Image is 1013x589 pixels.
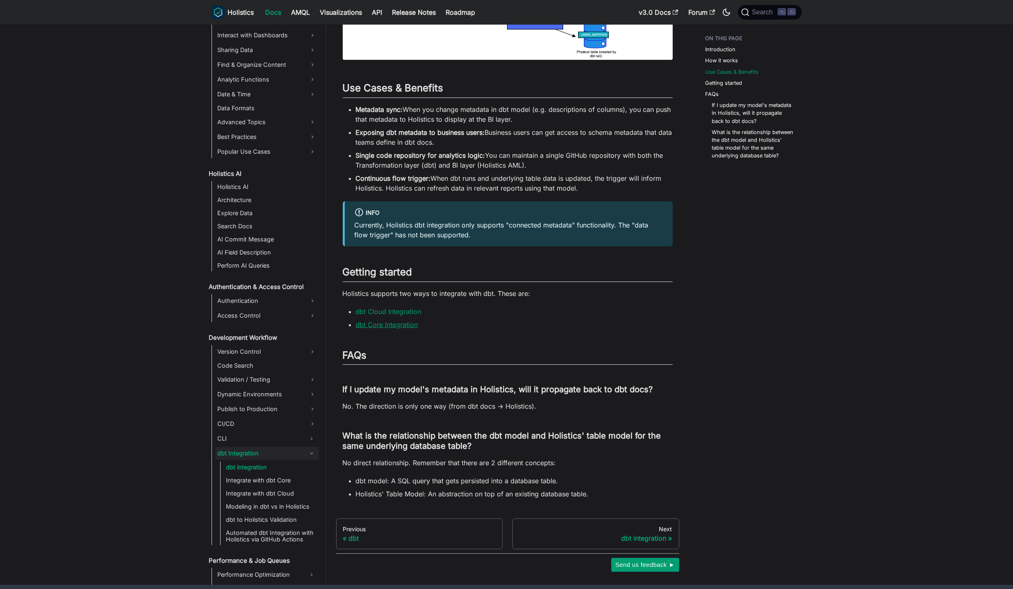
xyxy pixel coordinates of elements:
[749,9,778,16] span: Search
[261,6,287,19] a: Docs
[355,220,663,240] p: Currently, Holistics dbt integration only supports "connected metadata" functionality. The "data ...
[738,5,801,20] button: Search (Command+K)
[215,309,319,322] a: Access Control
[355,208,663,218] div: info
[356,150,673,170] li: You can maintain a single GitHub repository with both the Transformation layer (dbt) and BI layer...
[228,7,254,17] b: Holistics
[343,431,673,451] h3: What is the relationship between the dbt model and Holistics' table model for the same underlying...
[215,432,304,445] a: CLI
[356,105,673,124] li: When you change metadata in dbt model (e.g. descriptions of columns), you can push that metadata ...
[224,488,319,499] a: Integrate with dbt Cloud
[215,116,319,129] a: Advanced Topics
[215,58,319,71] a: Find & Organize Content
[207,281,319,293] a: Authentication & Access Control
[215,207,319,219] a: Explore Data
[215,417,319,430] a: CI/CD
[343,401,673,411] p: No. The direction is only one way (from dbt docs → Holistics).
[215,43,319,57] a: Sharing Data
[304,432,319,445] button: Expand sidebar category 'CLI'
[224,514,319,525] a: dbt to Holistics Validation
[611,558,679,572] button: Send us feedback ►
[343,384,673,395] h3: If I update my model's metadata in Holistics, will it propagate back to dbt docs?
[519,534,672,542] div: dbt integration
[356,151,485,159] strong: Single code repository for analytics logic:
[215,29,319,42] a: Interact with Dashboards
[441,6,480,19] a: Roadmap
[336,519,679,550] nav: Docs pages
[356,128,485,136] strong: Exposing dbt metadata to business users:
[212,6,254,19] a: HolisticsHolistics
[215,88,319,101] a: Date & Time
[356,321,418,329] a: dbt Core Integration
[343,534,496,542] div: dbt
[215,294,319,307] a: Authentication
[720,6,733,19] button: Switch between dark and light mode (currently dark mode)
[215,360,319,371] a: Code Search
[315,6,367,19] a: Visualizations
[706,79,742,87] a: Getting started
[207,555,319,566] a: Performance & Job Queues
[304,568,319,581] button: Expand sidebar category 'Performance Optimization'
[356,173,673,193] li: When dbt runs and underlying table data is updated, the trigger will inform Holistics. Holistics ...
[512,519,679,550] a: Nextdbt integration
[356,307,421,316] a: dbt Cloud Integration
[215,221,319,232] a: Search Docs
[215,403,319,416] a: Publish to Production
[287,6,315,19] a: AMQL
[336,519,503,550] a: Previousdbt
[215,73,319,86] a: Analytic Functions
[215,388,319,401] a: Dynamic Environments
[683,6,720,19] a: Forum
[356,127,673,147] li: Business users can get access to schema metadata that data teams define in dbt docs.
[367,6,387,19] a: API
[215,568,304,581] a: Performance Optimization
[778,8,786,16] kbd: ⌘
[356,174,431,182] strong: Continuous flow trigger:
[387,6,441,19] a: Release Notes
[343,82,673,98] h2: Use Cases & Benefits
[207,332,319,343] a: Development Workflow
[712,128,794,160] a: What is the relationship between the dbt model and Holistics' table model for the same underlying...
[343,349,673,365] h2: FAQs
[519,525,672,533] div: Next
[215,373,319,386] a: Validation / Testing
[304,447,319,460] button: Collapse sidebar category 'dbt Integration'
[224,462,319,473] a: dbt integration
[634,6,683,19] a: v3.0 Docs
[215,130,319,143] a: Best Practices
[706,57,738,64] a: How it works
[343,458,673,468] p: No direct relationship. Remember that there are 2 different concepts:
[215,194,319,206] a: Architecture
[215,260,319,271] a: Perform AI Queries
[212,6,225,19] img: Holistics
[203,20,326,585] nav: Docs sidebar
[215,447,304,460] a: dbt Integration
[712,101,794,125] a: If I update my model's metadata in Holistics, will it propagate back to dbt docs?
[215,345,319,358] a: Version Control
[224,501,319,512] a: Modeling in dbt vs in Holistics
[207,168,319,180] a: Holistics AI
[706,45,736,53] a: Introduction
[788,8,796,16] kbd: K
[356,105,403,114] strong: Metadata sync:
[343,266,673,282] h2: Getting started
[215,102,319,114] a: Data Formats
[224,475,319,486] a: Integrate with dbt Core
[356,489,673,499] li: Holistics' Table Model: An abstraction on top of an existing database table.
[215,247,319,258] a: AI Field Description
[215,181,319,193] a: Holistics AI
[706,90,719,98] a: FAQs
[356,476,673,486] li: dbt model: A SQL query that gets persisted into a database table.
[224,527,319,545] a: Automated dbt Integration with Holistics via GitHub Actions
[343,289,673,298] p: Holistics supports two ways to integrate with dbt. These are:
[706,68,759,76] a: Use Cases & Benefits
[343,525,496,533] div: Previous
[615,559,675,570] span: Send us feedback ►
[215,234,319,245] a: AI Commit Message
[215,145,319,158] a: Popular Use Cases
